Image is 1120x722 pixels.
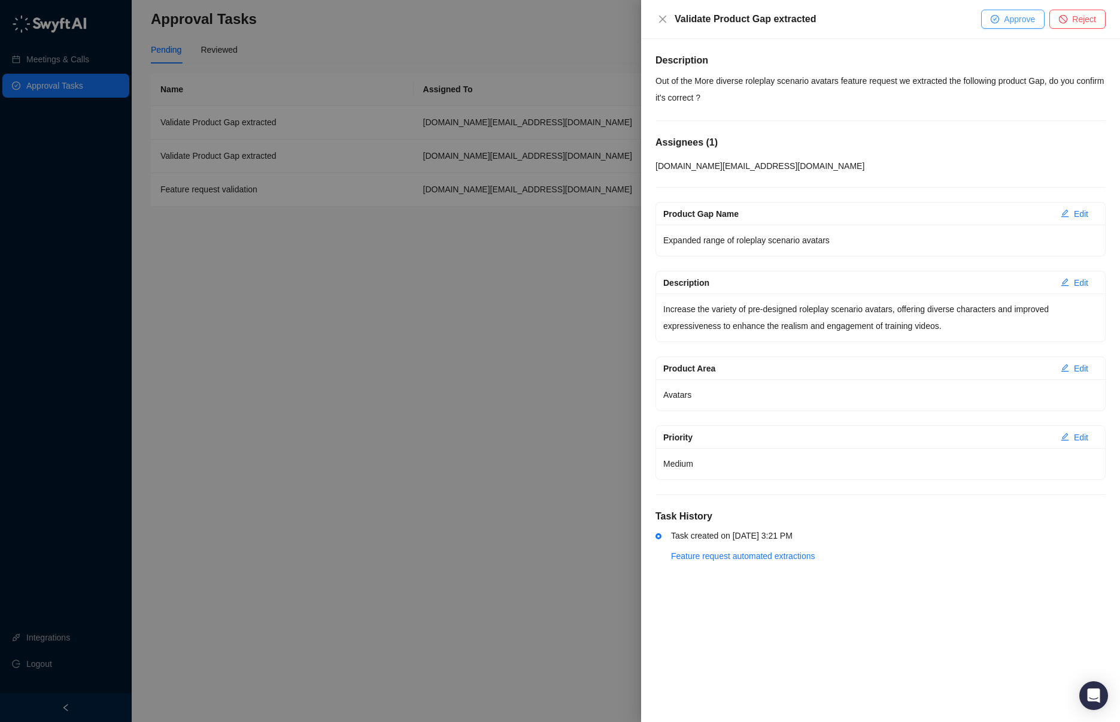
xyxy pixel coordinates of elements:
[663,232,1098,249] p: Expanded range of roleplay scenario avatars
[991,15,999,23] span: check-circle
[655,509,1106,524] h5: Task History
[663,207,1051,220] div: Product Gap Name
[1051,428,1098,447] button: Edit
[675,12,981,26] div: Validate Product Gap extracted
[663,386,1098,403] p: Avatars
[1004,13,1035,26] span: Approve
[655,53,1106,68] h5: Description
[663,431,1051,444] div: Priority
[655,161,864,171] span: [DOMAIN_NAME][EMAIL_ADDRESS][DOMAIN_NAME]
[1074,207,1088,220] span: Edit
[663,301,1098,334] p: Increase the variety of pre-designed roleplay scenario avatars, offering diverse characters and i...
[1061,433,1069,441] span: edit
[655,135,1106,150] h5: Assignees ( 1 )
[1079,681,1108,710] div: Open Intercom Messenger
[655,12,670,26] button: Close
[1049,10,1106,29] button: Reject
[658,14,667,24] span: close
[1051,359,1098,378] button: Edit
[1059,15,1067,23] span: stop
[663,276,1051,289] div: Description
[1061,278,1069,286] span: edit
[1072,13,1096,26] span: Reject
[1074,362,1088,375] span: Edit
[1051,204,1098,223] button: Edit
[1061,209,1069,217] span: edit
[1074,276,1088,289] span: Edit
[663,455,1098,472] p: Medium
[1051,273,1098,292] button: Edit
[981,10,1045,29] button: Approve
[1061,364,1069,372] span: edit
[663,362,1051,375] div: Product Area
[1074,431,1088,444] span: Edit
[655,72,1106,106] p: Out of the More diverse roleplay scenario avatars feature request we extracted the following prod...
[671,531,793,540] span: Task created on [DATE] 3:21 PM
[671,551,815,561] a: Feature request automated extractions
